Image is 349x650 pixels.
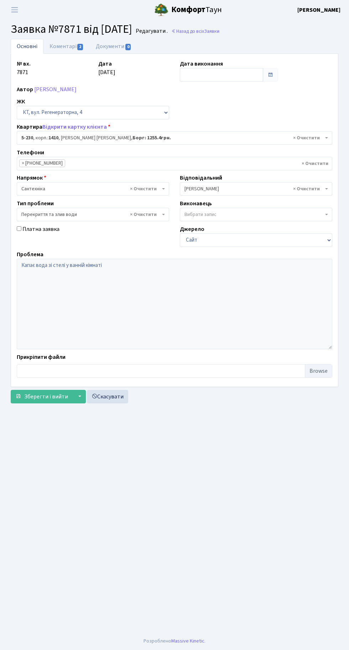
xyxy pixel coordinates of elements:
span: Перекриття та злив води [21,211,160,218]
a: Документи [90,39,137,54]
span: <b>5-230</b>, корп.: <b>1410</b>, Швецьков Сергій Миколайович, <b>Борг: 1255.4грн.</b> [21,134,323,141]
label: Напрямок [17,174,46,182]
span: Заявка №7871 від [DATE] [11,21,132,37]
a: Основні [11,39,43,54]
a: Назад до всіхЗаявки [171,28,219,35]
div: Розроблено . [144,637,205,645]
span: Видалити всі елементи [130,185,157,192]
span: Вибрати запис [184,211,217,218]
b: Комфорт [171,4,205,15]
label: Платна заявка [22,225,59,233]
span: Видалити всі елементи [302,160,328,167]
label: ЖК [17,97,25,106]
span: Видалити всі елементи [293,134,320,141]
label: Виконавець [180,199,212,208]
label: Квартира [17,123,110,131]
span: Видалити всі елементи [293,185,320,192]
b: Борг: 1255.4грн. [132,134,171,141]
label: № вх. [17,60,31,68]
a: Коментарі [43,39,90,54]
span: Тихонов М.М. [180,182,332,196]
img: logo.png [154,3,168,17]
span: Видалити всі елементи [130,211,157,218]
span: Сантехніка [21,185,160,192]
span: Сантехніка [17,182,169,196]
span: Перекриття та злив води [17,208,169,221]
span: 2 [77,44,83,50]
span: Заявки [204,28,219,35]
label: Телефони [17,148,44,157]
a: Скасувати [87,390,128,403]
span: <b>5-230</b>, корп.: <b>1410</b>, Швецьков Сергій Миколайович, <b>Борг: 1255.4грн.</b> [17,131,332,145]
button: Зберегти і вийти [11,390,73,403]
a: [PERSON_NAME] [34,86,77,93]
div: [DATE] [93,60,174,82]
label: Прикріпити файли [17,353,66,361]
span: Таун [171,4,222,16]
span: Тихонов М.М. [184,185,323,192]
div: 7871 [11,60,93,82]
label: Тип проблеми [17,199,54,208]
label: Відповідальний [180,174,222,182]
b: 1410 [48,134,58,141]
button: Переключити навігацію [6,4,24,16]
span: Зберегти і вийти [24,393,68,401]
label: Дата виконання [180,60,223,68]
label: Дата [98,60,112,68]
a: [PERSON_NAME] [297,6,340,14]
label: Автор [17,85,33,94]
label: Проблема [17,250,43,259]
label: Джерело [180,225,204,233]
a: Відкрити картку клієнта [42,123,107,131]
li: (098) 868-19-80 [19,159,65,167]
span: 0 [125,44,131,50]
b: 5-230 [21,134,33,141]
textarea: Капає вода зі стелі у ванній кімнаті [17,259,332,349]
a: Massive Kinetic [171,637,204,645]
span: × [22,160,24,167]
small: Редагувати . [134,28,168,35]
